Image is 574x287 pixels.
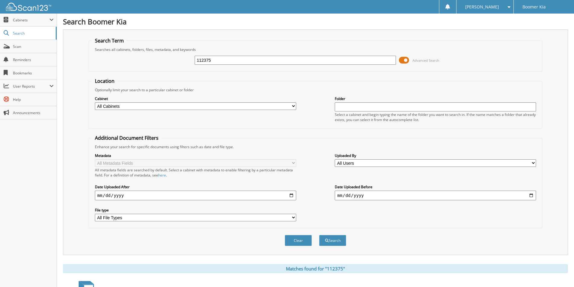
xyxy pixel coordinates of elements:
[465,5,499,9] span: [PERSON_NAME]
[63,264,568,273] div: Matches found for "112375"
[335,184,536,189] label: Date Uploaded Before
[95,167,296,178] div: All metadata fields are searched by default. Select a cabinet with metadata to enable filtering b...
[335,96,536,101] label: Folder
[412,58,439,63] span: Advanced Search
[285,235,312,246] button: Clear
[92,144,539,149] div: Enhance your search for specific documents using filters such as date and file type.
[6,3,51,11] img: scan123-logo-white.svg
[13,17,49,23] span: Cabinets
[13,97,54,102] span: Help
[13,70,54,76] span: Bookmarks
[95,96,296,101] label: Cabinet
[95,153,296,158] label: Metadata
[319,235,346,246] button: Search
[335,191,536,200] input: end
[522,5,546,9] span: Boomer Kia
[63,17,568,27] h1: Search Boomer Kia
[335,153,536,158] label: Uploaded By
[13,57,54,62] span: Reminders
[158,173,166,178] a: here
[92,78,118,84] legend: Location
[92,37,127,44] legend: Search Term
[92,135,162,141] legend: Additional Document Filters
[13,84,49,89] span: User Reports
[95,191,296,200] input: start
[92,47,539,52] div: Searches all cabinets, folders, files, metadata, and keywords
[335,112,536,122] div: Select a cabinet and begin typing the name of the folder you want to search in. If the name match...
[13,44,54,49] span: Scan
[95,184,296,189] label: Date Uploaded After
[13,31,53,36] span: Search
[92,87,539,92] div: Optionally limit your search to a particular cabinet or folder
[13,110,54,115] span: Announcements
[95,207,296,213] label: File type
